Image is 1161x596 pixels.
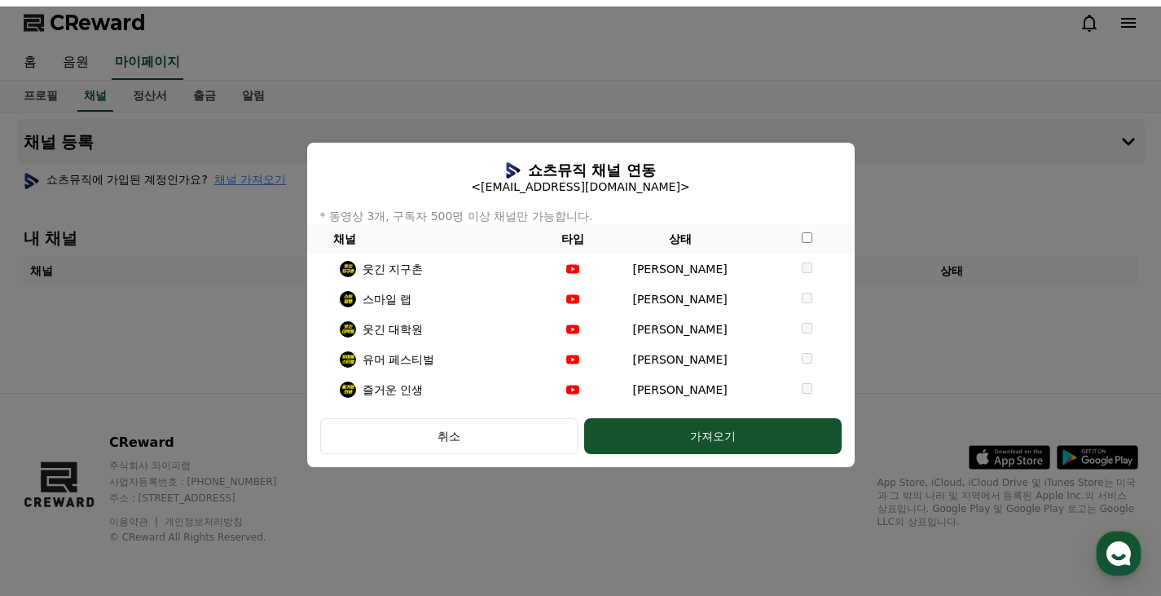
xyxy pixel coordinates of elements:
img: profile [340,261,356,277]
img: profile [505,162,521,179]
img: profile [340,321,356,338]
p: 웃긴 대학원 [363,321,423,338]
th: 상태 [600,224,761,254]
div: modal [307,143,855,467]
p: 스마일 랩 [363,291,411,308]
td: [PERSON_NAME] [600,315,761,345]
p: 웃긴 지구촌 [363,261,423,278]
button: 취소 [320,418,578,454]
div: 가져오기 [617,428,809,444]
td: [PERSON_NAME] [600,285,761,315]
img: profile [340,291,356,307]
img: profile [340,382,356,398]
img: profile [340,351,356,368]
button: 가져오기 [584,418,842,454]
td: [PERSON_NAME] [600,375,761,405]
div: 취소 [344,428,554,444]
p: 유머 페스티벌 [363,351,434,369]
a: 홈 [5,461,108,501]
span: 대화 [149,486,169,499]
a: 설정 [210,461,313,501]
th: 채널 [307,224,547,254]
p: * 동영상 3개, 구독자 500명 이상 채널만 가능합니다. [307,208,855,224]
th: 타입 [546,224,600,254]
h5: 쇼츠뮤직 채널 연동 [528,162,656,179]
td: [PERSON_NAME] [600,345,761,375]
td: [PERSON_NAME] [600,254,761,285]
span: 설정 [252,485,271,498]
p: <[EMAIL_ADDRESS][DOMAIN_NAME]> [458,179,702,195]
span: 홈 [51,485,61,498]
p: 즐거운 인생 [363,382,423,399]
a: 대화 [108,461,210,501]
